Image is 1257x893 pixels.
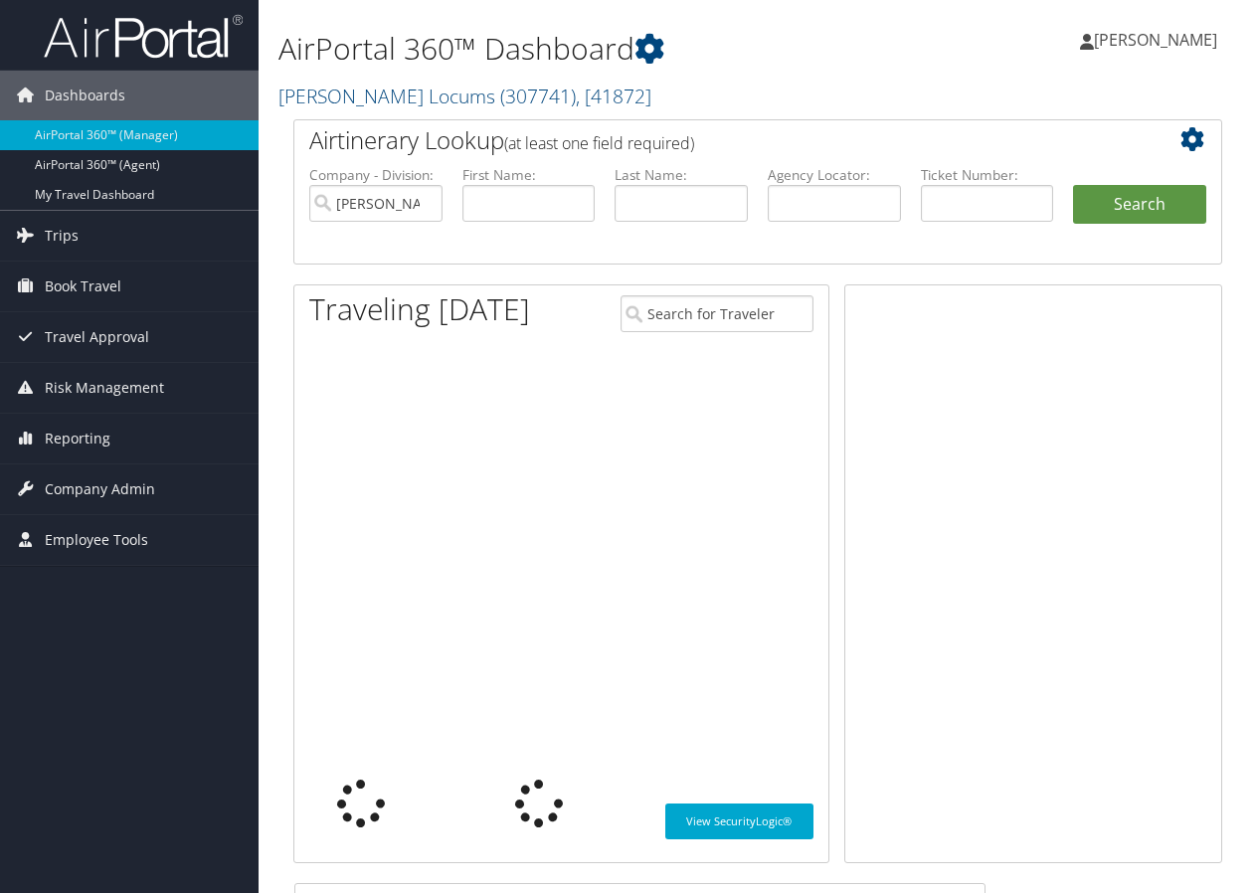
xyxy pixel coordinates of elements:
[1073,185,1206,225] button: Search
[309,123,1129,157] h2: Airtinerary Lookup
[665,804,813,839] a: View SecurityLogic®
[45,464,155,514] span: Company Admin
[45,262,121,311] span: Book Travel
[1094,29,1217,51] span: [PERSON_NAME]
[921,165,1054,185] label: Ticket Number:
[45,414,110,463] span: Reporting
[768,165,901,185] label: Agency Locator:
[500,83,576,109] span: ( 307741 )
[309,165,443,185] label: Company - Division:
[278,83,651,109] a: [PERSON_NAME] Locums
[45,211,79,261] span: Trips
[576,83,651,109] span: , [ 41872 ]
[45,363,164,413] span: Risk Management
[45,312,149,362] span: Travel Approval
[621,295,813,332] input: Search for Traveler
[504,132,694,154] span: (at least one field required)
[309,288,530,330] h1: Traveling [DATE]
[45,515,148,565] span: Employee Tools
[615,165,748,185] label: Last Name:
[1080,10,1237,70] a: [PERSON_NAME]
[462,165,596,185] label: First Name:
[44,13,243,60] img: airportal-logo.png
[278,28,918,70] h1: AirPortal 360™ Dashboard
[45,71,125,120] span: Dashboards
